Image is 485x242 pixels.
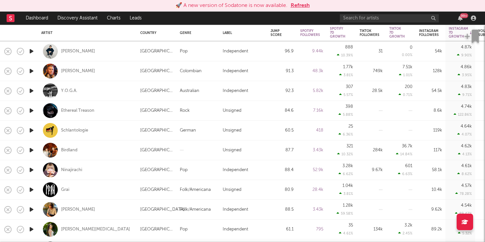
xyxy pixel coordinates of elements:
div: 1.01 % [399,73,412,77]
a: Charts [102,12,125,25]
button: 99+ [458,15,463,21]
div: 117k [419,146,442,154]
div: 3.43k [300,206,323,214]
div: 200 [405,85,412,89]
a: Ethereal Treason [61,108,94,114]
div: 58.1k [419,166,442,174]
div: 8.6k [419,107,442,115]
div: 119k [419,127,442,135]
a: [PERSON_NAME] [61,68,95,74]
div: 25 [348,124,353,129]
div: Colombian [180,67,202,75]
div: 🚀 A new version of Sodatone is now available. [176,2,287,10]
a: [PERSON_NAME] [61,48,95,54]
div: [GEOGRAPHIC_DATA] [140,186,173,194]
div: Folk/Americana [180,186,211,194]
a: Leads [125,12,146,25]
div: 52.9k [300,166,323,174]
div: [GEOGRAPHIC_DATA] [140,87,173,95]
div: 4.57k [461,184,472,188]
div: 1.77k [343,65,353,69]
div: 4.87k [461,45,472,49]
div: [PERSON_NAME][MEDICAL_DATA] [61,227,130,232]
div: 9.44k [300,47,323,55]
div: Grai [61,187,69,193]
div: 1.28k [343,203,353,208]
div: Independent [223,166,248,174]
div: 78.28 % [455,192,472,196]
div: Independent [223,226,248,233]
div: 4.83k [461,85,472,89]
div: 5.32 % [458,231,472,235]
div: 36.7k [402,144,412,148]
div: 9.90 % [457,53,472,57]
div: 4.07 % [457,132,472,136]
div: 87.7 [271,146,294,154]
div: [GEOGRAPHIC_DATA] [140,206,185,214]
div: 10.32 % [337,152,353,156]
div: 9.67k [360,166,383,174]
div: 80.9 [271,186,294,194]
div: 418 [300,127,323,135]
div: 307 [346,85,353,89]
div: 6.36 % [339,132,353,136]
div: 0.71 % [399,93,412,97]
div: Independent [223,47,248,55]
div: 10.4k [419,186,442,194]
div: Birdland [61,147,78,153]
div: 5.82k [300,87,323,95]
div: Pop [180,47,188,55]
a: Discovery Assistant [53,12,102,25]
div: 89.2k [419,226,442,233]
div: Rock [180,107,190,115]
div: Unsigned [223,146,242,154]
div: 59.58 % [337,211,353,216]
div: Unsigned [223,107,242,115]
div: 3.81 % [339,73,353,77]
a: [PERSON_NAME] [61,207,95,213]
div: [GEOGRAPHIC_DATA] [140,127,173,135]
div: 3.28k [342,164,353,168]
div: [GEOGRAPHIC_DATA] [140,107,173,115]
div: 128k [419,67,442,75]
div: 4.13 % [458,152,472,156]
div: 4.86k [461,65,472,69]
div: 888 [345,45,353,49]
div: 96.9 [271,47,294,55]
div: 99 + [460,13,468,18]
div: Pop [180,166,188,174]
div: 4.62k [461,144,472,148]
div: Jump Score [271,29,284,37]
button: Refresh [291,2,310,10]
div: Y.O.G.A. [61,88,77,94]
div: 54.5k [419,87,442,95]
div: Unsigned [223,127,242,135]
div: 5.88 % [339,112,353,117]
div: 4.61k [461,164,472,168]
div: Independent [223,206,248,214]
div: [GEOGRAPHIC_DATA] [140,226,173,233]
div: 9.62k [419,206,442,214]
div: Label [223,31,261,35]
div: 4.54k [461,203,472,208]
div: German [180,127,196,135]
div: 4.74k [461,105,472,109]
div: 3.2k [404,223,412,227]
div: 321 [346,144,353,148]
div: 134k [360,226,383,233]
div: 6.62 % [339,172,353,176]
div: 35 [348,223,353,227]
div: 3.43k [300,146,323,154]
div: 122.86 % [454,112,472,117]
div: 6.63 % [398,172,412,176]
div: 60.5 [271,127,294,135]
div: 9.71 % [458,93,472,97]
div: 48.3k [300,67,323,75]
div: 398 [345,105,353,109]
div: [GEOGRAPHIC_DATA] [140,47,173,55]
div: Australian [180,87,199,95]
